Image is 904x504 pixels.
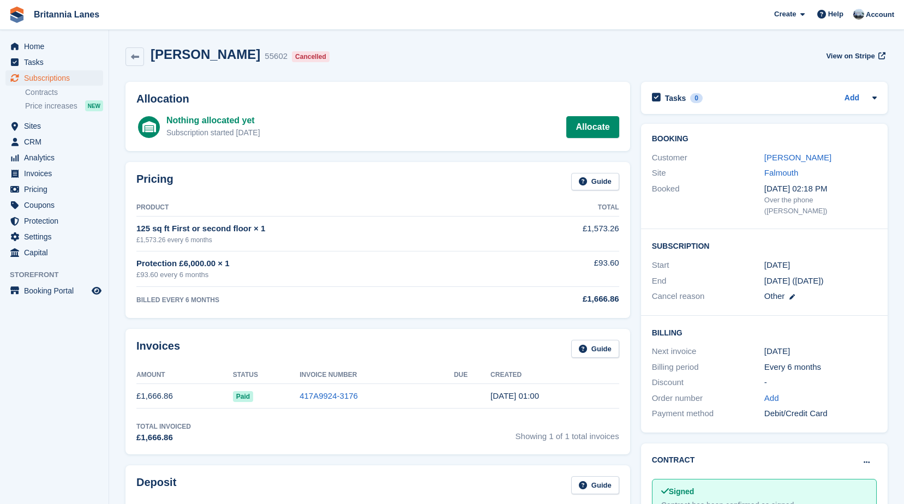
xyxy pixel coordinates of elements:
[5,70,103,86] a: menu
[764,291,785,301] span: Other
[136,384,233,409] td: £1,666.86
[652,290,764,303] div: Cancel reason
[24,134,89,149] span: CRM
[866,9,894,20] span: Account
[571,340,619,358] a: Guide
[292,51,330,62] div: Cancelled
[652,135,877,143] h2: Booking
[5,39,103,54] a: menu
[24,118,89,134] span: Sites
[85,100,103,111] div: NEW
[136,269,513,280] div: £93.60 every 6 months
[25,100,103,112] a: Price increases NEW
[513,293,619,305] div: £1,666.86
[764,195,877,216] div: Over the phone ([PERSON_NAME])
[853,9,864,20] img: John Millership
[822,47,888,65] a: View on Stripe
[764,183,877,195] div: [DATE] 02:18 PM
[764,407,877,420] div: Debit/Credit Card
[764,392,779,405] a: Add
[490,391,539,400] time: 2024-10-05 00:00:36 UTC
[300,367,454,384] th: Invoice Number
[136,476,176,494] h2: Deposit
[454,367,490,384] th: Due
[652,167,764,179] div: Site
[5,55,103,70] a: menu
[661,486,867,497] div: Signed
[25,87,103,98] a: Contracts
[10,269,109,280] span: Storefront
[9,7,25,23] img: stora-icon-8386f47178a22dfd0bd8f6a31ec36ba5ce8667c1dd55bd0f319d3a0aa187defe.svg
[5,118,103,134] a: menu
[828,9,843,20] span: Help
[136,295,513,305] div: BILLED EVERY 6 MONTHS
[5,213,103,229] a: menu
[25,101,77,111] span: Price increases
[24,166,89,181] span: Invoices
[652,327,877,338] h2: Billing
[652,376,764,389] div: Discount
[29,5,104,23] a: Britannia Lanes
[24,150,89,165] span: Analytics
[764,259,790,272] time: 2024-10-05 00:00:00 UTC
[136,223,513,235] div: 125 sq ft First or second floor × 1
[845,92,859,105] a: Add
[764,276,824,285] span: [DATE] ([DATE])
[233,367,300,384] th: Status
[5,134,103,149] a: menu
[652,259,764,272] div: Start
[764,376,877,389] div: -
[652,345,764,358] div: Next invoice
[24,229,89,244] span: Settings
[5,197,103,213] a: menu
[136,257,513,270] div: Protection £6,000.00 × 1
[652,454,695,466] h2: Contract
[513,217,619,251] td: £1,573.26
[24,39,89,54] span: Home
[571,476,619,494] a: Guide
[24,283,89,298] span: Booking Portal
[5,166,103,181] a: menu
[5,150,103,165] a: menu
[151,47,260,62] h2: [PERSON_NAME]
[24,182,89,197] span: Pricing
[652,183,764,217] div: Booked
[571,173,619,191] a: Guide
[764,345,877,358] div: [DATE]
[166,114,260,127] div: Nothing allocated yet
[136,235,513,245] div: £1,573.26 every 6 months
[136,199,513,217] th: Product
[136,340,180,358] h2: Invoices
[652,275,764,287] div: End
[265,50,288,63] div: 55602
[690,93,703,103] div: 0
[24,245,89,260] span: Capital
[652,407,764,420] div: Payment method
[764,168,799,177] a: Falmouth
[136,367,233,384] th: Amount
[136,173,173,191] h2: Pricing
[652,240,877,251] h2: Subscription
[764,153,831,162] a: [PERSON_NAME]
[300,391,358,400] a: 417A9924-3176
[24,197,89,213] span: Coupons
[652,361,764,374] div: Billing period
[5,283,103,298] a: menu
[24,70,89,86] span: Subscriptions
[90,284,103,297] a: Preview store
[5,229,103,244] a: menu
[136,93,619,105] h2: Allocation
[652,152,764,164] div: Customer
[490,367,619,384] th: Created
[24,213,89,229] span: Protection
[136,422,191,431] div: Total Invoiced
[513,199,619,217] th: Total
[764,361,877,374] div: Every 6 months
[513,251,619,286] td: £93.60
[516,422,619,444] span: Showing 1 of 1 total invoices
[166,127,260,139] div: Subscription started [DATE]
[233,391,253,402] span: Paid
[652,392,764,405] div: Order number
[136,431,191,444] div: £1,666.86
[5,245,103,260] a: menu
